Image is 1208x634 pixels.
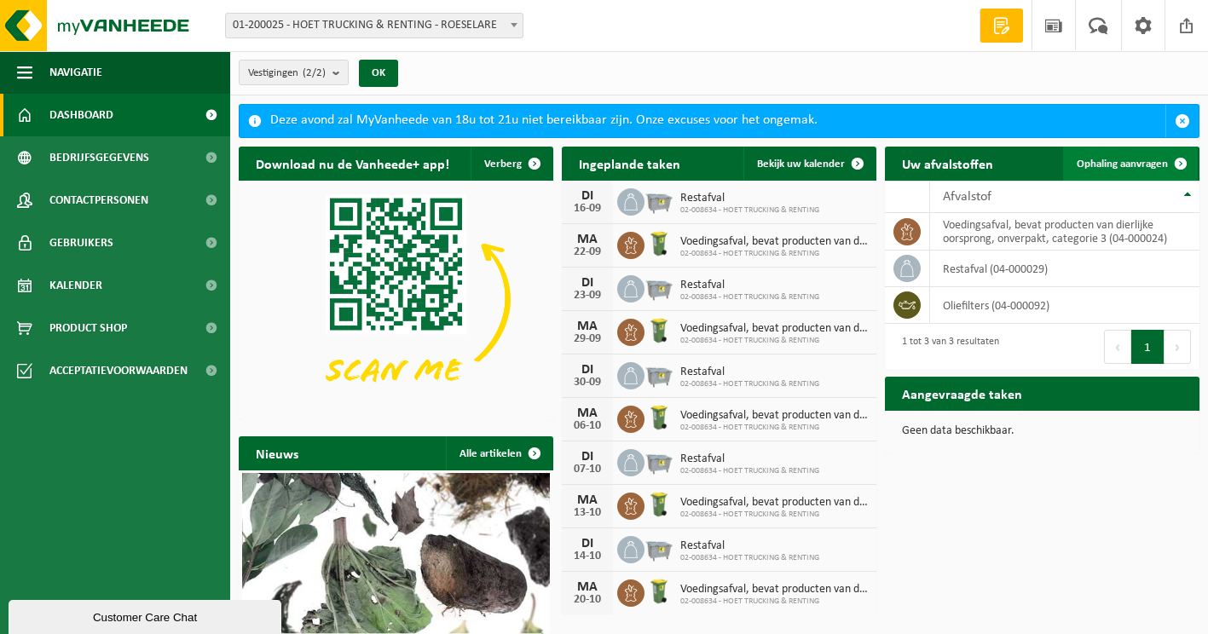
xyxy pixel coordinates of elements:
span: Afvalstof [943,190,991,204]
img: WB-2500-GAL-GY-01 [644,360,673,389]
img: WB-2500-GAL-GY-01 [644,273,673,302]
div: 14-10 [570,550,604,562]
span: Vestigingen [248,61,326,86]
button: Previous [1104,330,1131,364]
span: 02-008634 - HOET TRUCKING & RENTING [680,292,819,303]
div: 23-09 [570,290,604,302]
div: MA [570,406,604,420]
div: 30-09 [570,377,604,389]
span: 02-008634 - HOET TRUCKING & RENTING [680,336,868,346]
td: voedingsafval, bevat producten van dierlijke oorsprong, onverpakt, categorie 3 (04-000024) [930,213,1199,251]
div: MA [570,233,604,246]
div: 1 tot 3 van 3 resultaten [893,328,999,366]
span: Acceptatievoorwaarden [49,349,188,392]
button: Verberg [471,147,552,181]
img: WB-2500-GAL-GY-01 [644,533,673,562]
div: DI [570,537,604,550]
span: Dashboard [49,94,113,136]
span: 01-200025 - HOET TRUCKING & RENTING - ROESELARE [225,13,523,38]
span: 02-008634 - HOET TRUCKING & RENTING [680,205,819,216]
span: 02-008634 - HOET TRUCKING & RENTING [680,466,819,476]
h2: Uw afvalstoffen [885,147,1010,180]
span: Ophaling aanvragen [1077,158,1168,170]
div: 07-10 [570,464,604,475]
span: Navigatie [49,51,102,94]
span: 02-008634 - HOET TRUCKING & RENTING [680,423,868,433]
span: Voedingsafval, bevat producten van dierlijke oorsprong, onverpakt, categorie 3 [680,409,868,423]
div: 29-09 [570,333,604,345]
img: Download de VHEPlus App [239,181,553,417]
div: 06-10 [570,420,604,432]
span: Voedingsafval, bevat producten van dierlijke oorsprong, onverpakt, categorie 3 [680,583,868,597]
span: 02-008634 - HOET TRUCKING & RENTING [680,249,868,259]
div: DI [570,450,604,464]
count: (2/2) [303,67,326,78]
a: Bekijk uw kalender [743,147,875,181]
button: 1 [1131,330,1165,364]
img: WB-0140-HPE-GN-50 [644,577,673,606]
img: WB-0140-HPE-GN-50 [644,403,673,432]
button: Next [1165,330,1191,364]
span: Restafval [680,366,819,379]
span: Voedingsafval, bevat producten van dierlijke oorsprong, onverpakt, categorie 3 [680,496,868,510]
span: 02-008634 - HOET TRUCKING & RENTING [680,553,819,563]
div: Deze avond zal MyVanheede van 18u tot 21u niet bereikbaar zijn. Onze excuses voor het ongemak. [270,105,1165,137]
img: WB-0140-HPE-GN-50 [644,229,673,258]
span: Bekijk uw kalender [757,158,845,170]
span: Restafval [680,539,819,553]
div: MA [570,320,604,333]
span: Verberg [484,158,522,170]
span: Restafval [680,452,819,466]
img: WB-2500-GAL-GY-01 [644,186,673,215]
img: WB-2500-GAL-GY-01 [644,447,673,475]
span: Bedrijfsgegevens [49,136,149,179]
div: 22-09 [570,246,604,258]
td: oliefilters (04-000092) [930,287,1199,324]
div: DI [570,276,604,290]
p: Geen data beschikbaar. [902,425,1182,437]
iframe: chat widget [9,597,285,634]
a: Ophaling aanvragen [1063,147,1198,181]
span: 02-008634 - HOET TRUCKING & RENTING [680,510,868,520]
td: restafval (04-000029) [930,251,1199,287]
h2: Aangevraagde taken [885,377,1039,410]
span: Voedingsafval, bevat producten van dierlijke oorsprong, onverpakt, categorie 3 [680,235,868,249]
img: WB-0140-HPE-GN-50 [644,316,673,345]
span: 01-200025 - HOET TRUCKING & RENTING - ROESELARE [226,14,523,37]
div: MA [570,493,604,507]
a: Alle artikelen [446,436,552,470]
span: 02-008634 - HOET TRUCKING & RENTING [680,379,819,389]
div: 20-10 [570,594,604,606]
h2: Ingeplande taken [562,147,697,180]
span: 02-008634 - HOET TRUCKING & RENTING [680,597,868,607]
div: DI [570,363,604,377]
span: Contactpersonen [49,179,148,222]
span: Gebruikers [49,222,113,264]
span: Restafval [680,192,819,205]
div: 13-10 [570,507,604,519]
h2: Download nu de Vanheede+ app! [239,147,466,180]
button: Vestigingen(2/2) [239,60,349,85]
div: DI [570,189,604,203]
button: OK [359,60,398,87]
div: MA [570,580,604,594]
span: Restafval [680,279,819,292]
div: 16-09 [570,203,604,215]
img: WB-0140-HPE-GN-50 [644,490,673,519]
span: Voedingsafval, bevat producten van dierlijke oorsprong, onverpakt, categorie 3 [680,322,868,336]
span: Product Shop [49,307,127,349]
h2: Nieuws [239,436,315,470]
span: Kalender [49,264,102,307]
